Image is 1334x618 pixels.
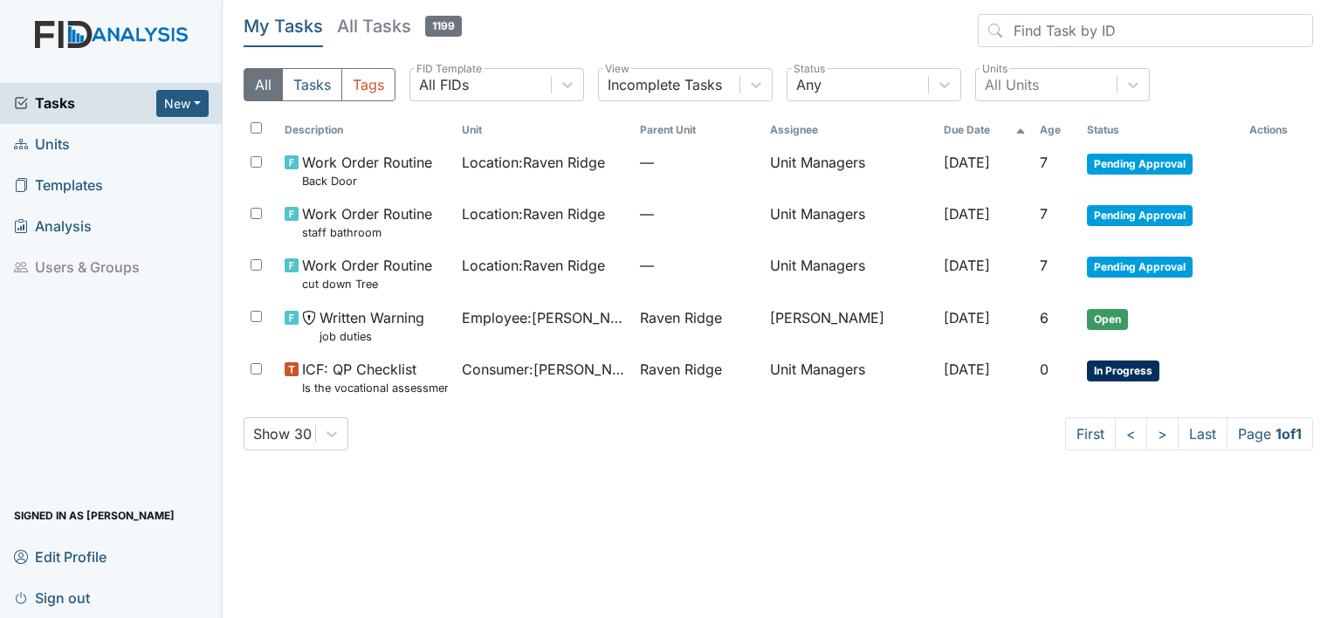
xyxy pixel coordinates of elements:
span: 0 [1040,360,1049,378]
span: Location : Raven Ridge [462,255,605,276]
input: Toggle All Rows Selected [251,122,262,134]
th: Assignee [763,115,937,145]
small: Back Door [302,173,432,189]
td: Unit Managers [763,248,937,299]
span: [DATE] [944,257,990,274]
a: Last [1178,417,1227,450]
span: Written Warning job duties [320,307,424,345]
td: Unit Managers [763,145,937,196]
span: Edit Profile [14,543,107,570]
span: Pending Approval [1087,154,1193,175]
a: < [1115,417,1147,450]
button: Tags [341,68,395,101]
a: First [1065,417,1116,450]
div: All FIDs [419,74,469,95]
span: In Progress [1087,360,1159,381]
span: Raven Ridge [640,307,722,328]
small: staff bathroom [302,224,432,241]
span: Sign out [14,584,90,611]
span: Pending Approval [1087,257,1193,278]
span: Consumer : [PERSON_NAME] [462,359,625,380]
span: 6 [1040,309,1049,326]
button: Tasks [282,68,342,101]
span: Raven Ridge [640,359,722,380]
span: 7 [1040,257,1048,274]
input: Find Task by ID [978,14,1313,47]
div: Incomplete Tasks [608,74,722,95]
span: [DATE] [944,154,990,171]
span: Location : Raven Ridge [462,203,605,224]
span: [DATE] [944,360,990,378]
span: Analysis [14,213,92,240]
span: ICF: QP Checklist Is the vocational assessment current? (document the date in the comment section) [302,359,448,396]
th: Toggle SortBy [278,115,455,145]
span: [DATE] [944,205,990,223]
button: All [244,68,283,101]
button: New [156,90,209,117]
span: — [640,255,756,276]
td: [PERSON_NAME] [763,300,937,352]
strong: 1 of 1 [1276,425,1302,443]
td: Unit Managers [763,352,937,403]
th: Toggle SortBy [937,115,1033,145]
span: Employee : [PERSON_NAME] [462,307,625,328]
span: Signed in as [PERSON_NAME] [14,502,175,529]
h5: My Tasks [244,14,323,38]
span: 7 [1040,154,1048,171]
th: Actions [1242,115,1313,145]
span: [DATE] [944,309,990,326]
small: Is the vocational assessment current? (document the date in the comment section) [302,380,448,396]
span: Work Order Routine staff bathroom [302,203,432,241]
span: 7 [1040,205,1048,223]
div: All Units [985,74,1039,95]
th: Toggle SortBy [1033,115,1080,145]
small: cut down Tree [302,276,432,292]
div: Type filter [244,68,395,101]
span: Open [1087,309,1128,330]
span: Work Order Routine Back Door [302,152,432,189]
span: 1199 [425,16,462,37]
th: Toggle SortBy [455,115,632,145]
span: Page [1227,417,1313,450]
td: Unit Managers [763,196,937,248]
nav: task-pagination [1065,417,1313,450]
h5: All Tasks [337,14,462,38]
span: Templates [14,172,103,199]
span: Units [14,131,70,158]
div: Any [796,74,822,95]
th: Toggle SortBy [633,115,763,145]
span: — [640,152,756,173]
div: Show 30 [253,423,312,444]
span: Pending Approval [1087,205,1193,226]
a: Tasks [14,93,156,113]
span: Location : Raven Ridge [462,152,605,173]
th: Toggle SortBy [1080,115,1242,145]
small: job duties [320,328,424,345]
a: > [1146,417,1179,450]
span: Work Order Routine cut down Tree [302,255,432,292]
span: — [640,203,756,224]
